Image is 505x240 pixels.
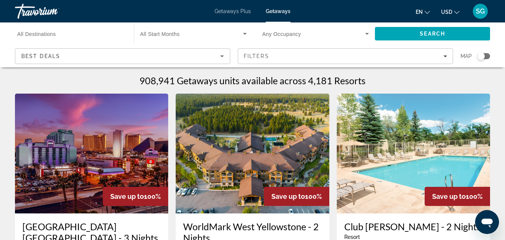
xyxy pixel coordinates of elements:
a: Getaways Plus [215,8,251,14]
span: Any Occupancy [262,31,301,37]
span: Filters [244,53,269,59]
span: All Start Months [140,31,180,37]
span: Best Deals [21,53,60,59]
img: WorldMark West Yellowstone - 2 Nights [176,94,329,213]
button: Change currency [441,6,459,17]
span: All Destinations [17,31,56,37]
img: Club Wyndham Taos - 2 Nights [337,94,490,213]
h1: 908,941 Getaways units available across 4,181 Resorts [139,75,366,86]
span: Save up to [271,192,305,200]
span: Search [420,31,445,37]
span: Save up to [110,192,144,200]
div: 100% [425,187,490,206]
button: User Menu [471,3,490,19]
span: Map [461,51,472,61]
button: Search [375,27,490,40]
span: en [416,9,423,15]
mat-select: Sort by [21,52,224,61]
button: Change language [416,6,430,17]
span: SG [476,7,485,15]
span: USD [441,9,452,15]
input: Select destination [17,30,124,39]
div: 100% [103,187,168,206]
button: Filters [238,48,453,64]
img: OYO Hotel & Casino Las Vegas - 3 Nights [15,94,168,213]
span: Save up to [432,192,466,200]
a: Travorium [15,1,90,21]
iframe: Button to launch messaging window [475,210,499,234]
a: Getaways [266,8,290,14]
span: Resort [344,234,360,240]
a: Club [PERSON_NAME] - 2 Nights [344,221,483,232]
div: 100% [264,187,329,206]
